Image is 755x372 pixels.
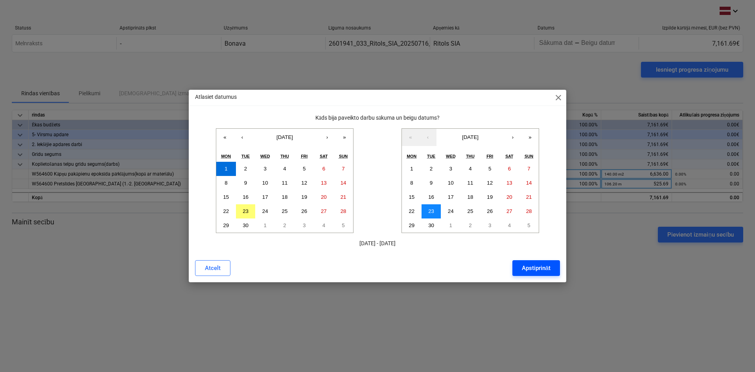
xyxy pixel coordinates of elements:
[519,190,539,204] button: September 21, 2025
[410,180,413,186] abbr: September 8, 2025
[402,176,422,190] button: September 8, 2025
[500,162,519,176] button: September 6, 2025
[407,154,417,159] abbr: Monday
[525,154,533,159] abbr: Sunday
[419,129,436,146] button: ‹
[236,204,256,218] button: September 23, 2025
[460,218,480,233] button: October 2, 2025
[314,204,334,218] button: September 27, 2025
[225,166,227,172] abbr: September 1, 2025
[301,208,307,214] abbr: September 26, 2025
[262,194,268,200] abbr: September 17, 2025
[205,263,221,273] div: Atcelt
[402,162,422,176] button: September 1, 2025
[280,154,289,159] abbr: Thursday
[441,190,460,204] button: September 17, 2025
[321,180,327,186] abbr: September 13, 2025
[446,154,456,159] abbr: Wednesday
[241,154,250,159] abbr: Tuesday
[295,176,314,190] button: September 12, 2025
[216,162,236,176] button: September 1, 2025
[526,194,532,200] abbr: September 21, 2025
[275,176,295,190] button: September 11, 2025
[468,180,473,186] abbr: September 11, 2025
[441,218,460,233] button: October 1, 2025
[301,154,308,159] abbr: Friday
[504,129,521,146] button: ›
[216,190,236,204] button: September 15, 2025
[236,162,256,176] button: September 2, 2025
[321,208,327,214] abbr: September 27, 2025
[244,166,247,172] abbr: September 2, 2025
[275,162,295,176] button: September 4, 2025
[255,204,275,218] button: September 24, 2025
[303,222,306,228] abbr: October 3, 2025
[512,260,560,276] button: Apstiprināt
[195,93,237,101] p: Atlasiet datumus
[487,194,493,200] abbr: September 19, 2025
[264,222,267,228] abbr: October 1, 2025
[402,218,422,233] button: September 29, 2025
[216,218,236,233] button: September 29, 2025
[430,166,433,172] abbr: September 2, 2025
[264,166,267,172] abbr: September 3, 2025
[295,204,314,218] button: September 26, 2025
[282,180,288,186] abbr: September 11, 2025
[314,218,334,233] button: October 4, 2025
[460,190,480,204] button: September 18, 2025
[195,114,560,122] p: Kāds bija paveikto darbu sākuma un beigu datums?
[522,263,551,273] div: Apstiprināt
[460,176,480,190] button: September 11, 2025
[428,222,434,228] abbr: September 30, 2025
[409,208,414,214] abbr: September 22, 2025
[275,190,295,204] button: September 18, 2025
[322,166,325,172] abbr: September 6, 2025
[527,166,530,172] abbr: September 7, 2025
[519,176,539,190] button: September 14, 2025
[276,134,293,140] span: [DATE]
[333,162,353,176] button: September 7, 2025
[303,166,306,172] abbr: September 5, 2025
[314,190,334,204] button: September 20, 2025
[333,176,353,190] button: September 14, 2025
[244,180,247,186] abbr: September 9, 2025
[480,190,500,204] button: September 19, 2025
[519,162,539,176] button: September 7, 2025
[487,180,493,186] abbr: September 12, 2025
[428,208,434,214] abbr: September 23, 2025
[283,222,286,228] abbr: October 2, 2025
[342,222,344,228] abbr: October 5, 2025
[255,162,275,176] button: September 3, 2025
[262,180,268,186] abbr: September 10, 2025
[428,194,434,200] abbr: September 16, 2025
[295,218,314,233] button: October 3, 2025
[216,129,234,146] button: «
[275,218,295,233] button: October 2, 2025
[500,190,519,204] button: September 20, 2025
[320,154,328,159] abbr: Saturday
[500,204,519,218] button: September 27, 2025
[480,204,500,218] button: September 26, 2025
[466,154,475,159] abbr: Thursday
[301,194,307,200] abbr: September 19, 2025
[488,166,491,172] abbr: September 5, 2025
[216,204,236,218] button: September 22, 2025
[469,222,471,228] abbr: October 2, 2025
[243,208,249,214] abbr: September 23, 2025
[460,162,480,176] button: September 4, 2025
[255,176,275,190] button: September 10, 2025
[319,129,336,146] button: ›
[526,180,532,186] abbr: September 14, 2025
[500,176,519,190] button: September 13, 2025
[441,176,460,190] button: September 10, 2025
[409,194,414,200] abbr: September 15, 2025
[236,176,256,190] button: September 9, 2025
[469,166,471,172] abbr: September 4, 2025
[486,154,493,159] abbr: Friday
[506,194,512,200] abbr: September 20, 2025
[251,129,319,146] button: [DATE]
[519,204,539,218] button: September 28, 2025
[341,208,346,214] abbr: September 28, 2025
[422,218,441,233] button: September 30, 2025
[342,166,344,172] abbr: September 7, 2025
